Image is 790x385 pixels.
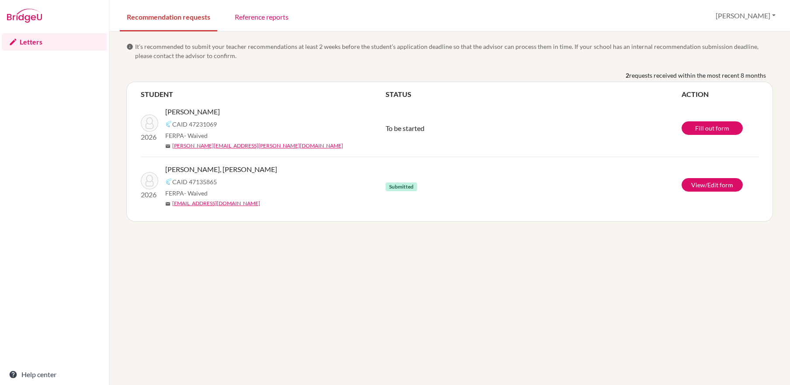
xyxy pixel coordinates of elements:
[165,178,172,185] img: Common App logo
[386,124,425,132] span: To be started
[141,89,386,100] th: STUDENT
[712,7,780,24] button: [PERSON_NAME]
[165,120,172,127] img: Common App logo
[172,177,217,186] span: CAID 47135865
[141,189,158,200] p: 2026
[120,1,217,31] a: Recommendation requests
[682,121,743,135] a: Fill out form
[682,178,743,192] a: View/Edit form
[141,172,158,189] img: Dinesh, Aryan
[2,366,107,383] a: Help center
[165,189,208,198] span: FERPA
[626,71,629,80] b: 2
[165,201,171,206] span: mail
[184,189,208,197] span: - Waived
[386,182,417,191] span: Submitted
[629,71,766,80] span: requests received within the most recent 8 months
[228,1,296,31] a: Reference reports
[172,199,260,207] a: [EMAIL_ADDRESS][DOMAIN_NAME]
[172,120,217,129] span: CAID 47231069
[682,89,759,100] th: ACTION
[172,142,343,150] a: [PERSON_NAME][EMAIL_ADDRESS][PERSON_NAME][DOMAIN_NAME]
[165,164,277,175] span: [PERSON_NAME], [PERSON_NAME]
[165,107,220,117] span: [PERSON_NAME]
[386,89,682,100] th: STATUS
[141,114,158,132] img: Madhusudhanan, Shambhavi
[126,43,133,50] span: info
[165,131,208,140] span: FERPA
[165,144,171,149] span: mail
[141,132,158,142] p: 2026
[7,9,42,23] img: Bridge-U
[135,42,773,60] span: It’s recommended to submit your teacher recommendations at least 2 weeks before the student’s app...
[2,33,107,51] a: Letters
[184,132,208,139] span: - Waived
